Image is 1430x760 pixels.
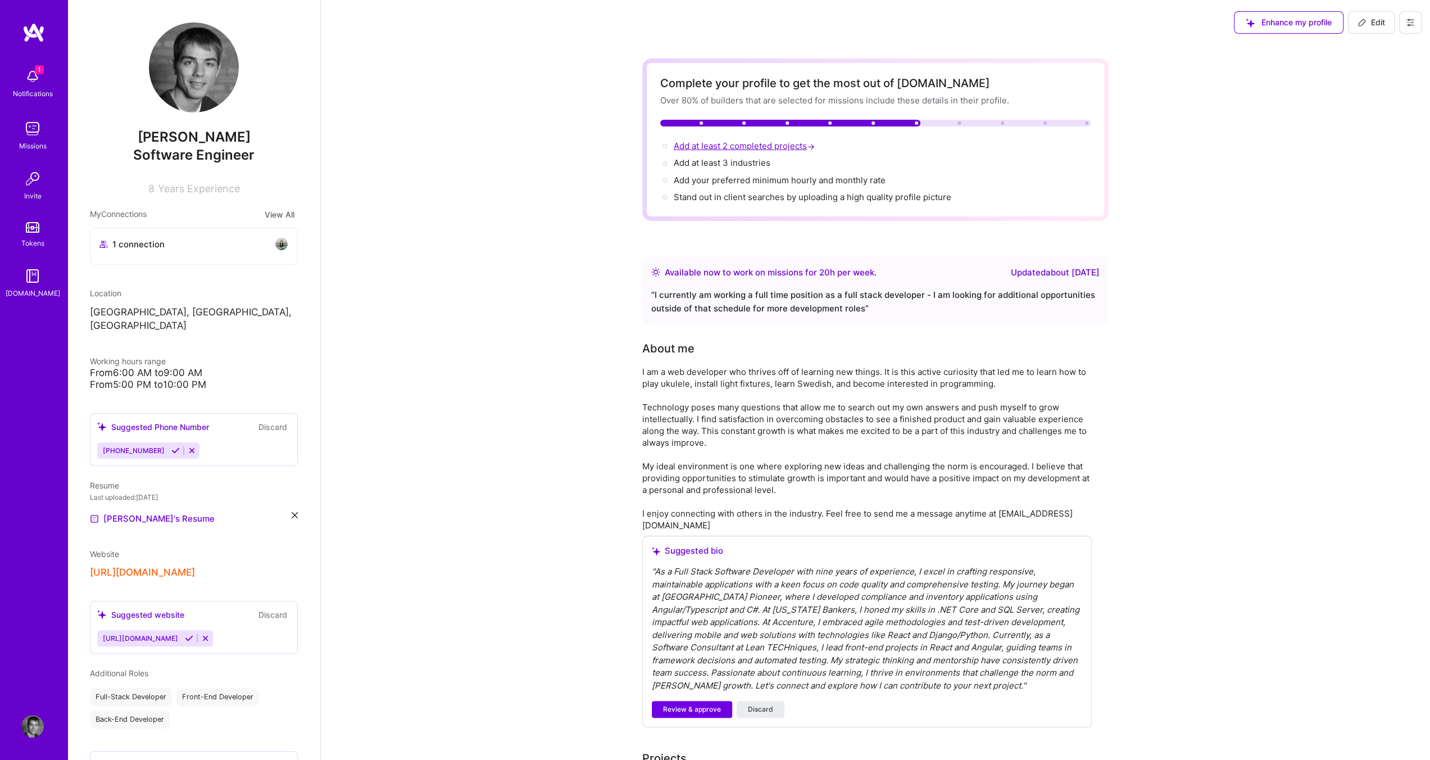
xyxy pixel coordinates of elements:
[90,228,298,265] button: 1 connectionavatar
[674,175,886,186] span: Add your preferred minimum hourly and monthly rate
[21,265,44,287] img: guide book
[171,446,180,455] i: Accept
[663,704,721,714] span: Review & approve
[642,340,694,357] div: About me
[652,566,1082,692] div: " As a Full Stack Software Developer with nine years of experience, I excel in crafting responsiv...
[90,567,195,578] button: [URL][DOMAIN_NAME]
[21,168,44,190] img: Invite
[90,129,298,146] span: [PERSON_NAME]
[21,65,44,88] img: bell
[642,366,1092,531] div: I am a web developer who thrives off of learning new things. It is this active curiosity that led...
[807,141,815,152] span: →
[90,711,170,729] div: Back-End Developer
[97,421,209,433] div: Suggested Phone Number
[13,88,53,99] div: Notifications
[819,267,830,278] span: 20
[255,608,290,621] button: Discard
[275,237,288,251] img: avatar
[176,688,259,706] div: Front-End Developer
[19,140,47,152] div: Missions
[21,117,44,140] img: teamwork
[674,141,817,151] span: Add at least 2 completed projects
[90,356,166,366] span: Working hours range
[737,701,784,718] button: Discard
[188,446,196,455] i: Reject
[90,512,215,526] a: [PERSON_NAME]'s Resume
[1011,266,1100,279] div: Updated about [DATE]
[35,65,44,74] span: 1
[149,22,239,112] img: User Avatar
[19,715,47,738] a: User Avatar
[103,634,178,643] span: [URL][DOMAIN_NAME]
[97,422,107,432] i: icon SuggestedTeams
[90,287,298,299] div: Location
[97,609,184,621] div: Suggested website
[201,634,210,643] i: Reject
[748,704,773,714] span: Discard
[665,266,877,279] div: Available now to work on missions for h per week .
[90,481,119,490] span: Resume
[90,208,147,221] span: My Connections
[90,306,298,333] p: [GEOGRAPHIC_DATA], [GEOGRAPHIC_DATA], [GEOGRAPHIC_DATA]
[26,222,39,233] img: tokens
[185,634,193,643] i: Accept
[99,240,108,248] i: icon Collaborator
[148,183,155,194] span: 8
[24,190,42,202] div: Invite
[90,514,99,523] img: Resume
[103,446,165,455] span: [PHONE_NUMBER]
[97,610,107,619] i: icon SuggestedTeams
[133,147,255,163] span: Software Engineer
[660,94,1091,106] div: Over 80% of builders that are selected for missions include these details in their profile.
[660,76,1091,90] div: Complete your profile to get the most out of [DOMAIN_NAME]
[651,288,1100,315] div: “ I currently am working a full time position as a full stack developer - I am looking for additi...
[21,715,44,738] img: User Avatar
[6,287,60,299] div: [DOMAIN_NAME]
[158,183,240,194] span: Years Experience
[652,701,732,718] button: Review & approve
[651,268,660,277] img: Availability
[90,688,172,706] div: Full-Stack Developer
[674,191,951,203] div: Stand out in client searches by uploading a high quality profile picture
[21,237,44,249] div: Tokens
[112,238,165,250] span: 1 connection
[255,420,290,433] button: Discard
[22,22,45,43] img: logo
[1358,17,1385,28] span: Edit
[261,208,298,221] button: View All
[90,491,298,503] div: Last uploaded: [DATE]
[90,379,298,391] div: From 5:00 PM to 10:00 PM
[90,549,119,559] span: Website
[292,512,298,518] i: icon Close
[652,547,660,555] i: icon SuggestedTeams
[90,367,298,379] div: From 6:00 AM to 9:00 AM
[90,668,148,678] span: Additional Roles
[674,157,770,168] span: Add at least 3 industries
[652,545,1082,557] div: Suggested bio
[1348,11,1395,34] button: Edit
